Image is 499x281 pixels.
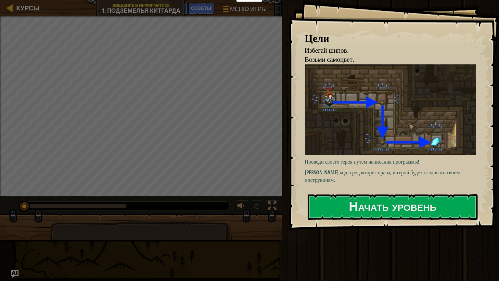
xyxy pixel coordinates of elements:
span: Избегай шипов. [305,46,349,55]
span: ♫ [253,201,259,211]
span: Курсы [16,4,40,12]
span: Возьми самоцвет. [305,55,354,64]
a: Курсы [13,4,40,12]
button: Ask AI [170,3,188,15]
li: Возьми самоцвет. [297,55,475,64]
div: Цели [305,31,476,46]
button: Переключить полноэкранный режим [266,200,279,213]
p: Проведи своего героя путем написания программы! [305,158,481,166]
li: Избегай шипов. [297,46,475,55]
p: Веди его по коридору, не касаясь стен. [305,187,481,194]
span: Советы [191,5,211,11]
span: Меню игры [230,5,267,13]
button: Меню игры [218,3,271,18]
button: Ask AI [11,270,19,278]
img: Подземелья Китгарда [305,64,481,155]
button: Регулировать громкость [235,200,248,213]
button: ♫ [251,200,262,213]
button: Начать уровень [308,194,478,220]
span: Ask AI [173,5,185,11]
p: [PERSON_NAME] код в редакторе справа, и герой будет следовать твоим инструкциям. [305,169,481,184]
